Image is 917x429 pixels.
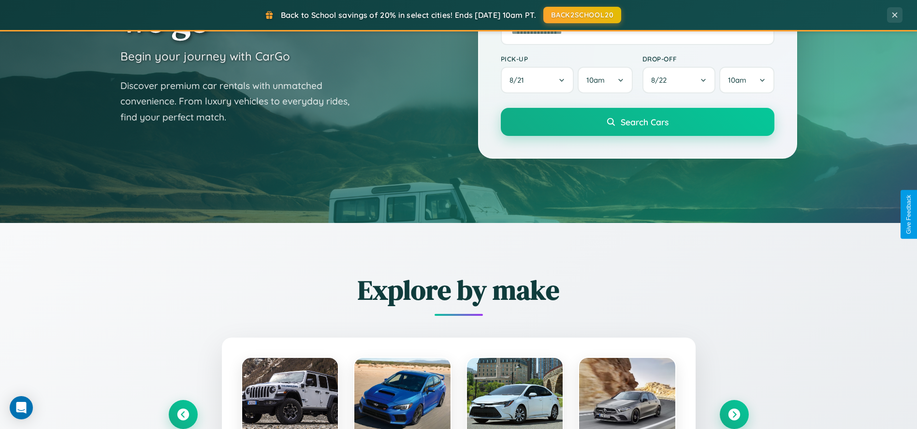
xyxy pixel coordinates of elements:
span: 10am [728,75,746,85]
h3: Begin your journey with CarGo [120,49,290,63]
button: 8/22 [642,67,716,93]
div: Give Feedback [905,195,912,234]
button: 10am [578,67,632,93]
span: Back to School savings of 20% in select cities! Ends [DATE] 10am PT. [281,10,536,20]
label: Drop-off [642,55,774,63]
button: Search Cars [501,108,774,136]
button: BACK2SCHOOL20 [543,7,621,23]
p: Discover premium car rentals with unmatched convenience. From luxury vehicles to everyday rides, ... [120,78,362,125]
span: 8 / 22 [651,75,671,85]
button: 8/21 [501,67,574,93]
label: Pick-up [501,55,633,63]
span: Search Cars [621,117,669,127]
button: 10am [719,67,774,93]
span: 10am [586,75,605,85]
div: Open Intercom Messenger [10,396,33,419]
span: 8 / 21 [509,75,529,85]
h2: Explore by make [169,271,749,309]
